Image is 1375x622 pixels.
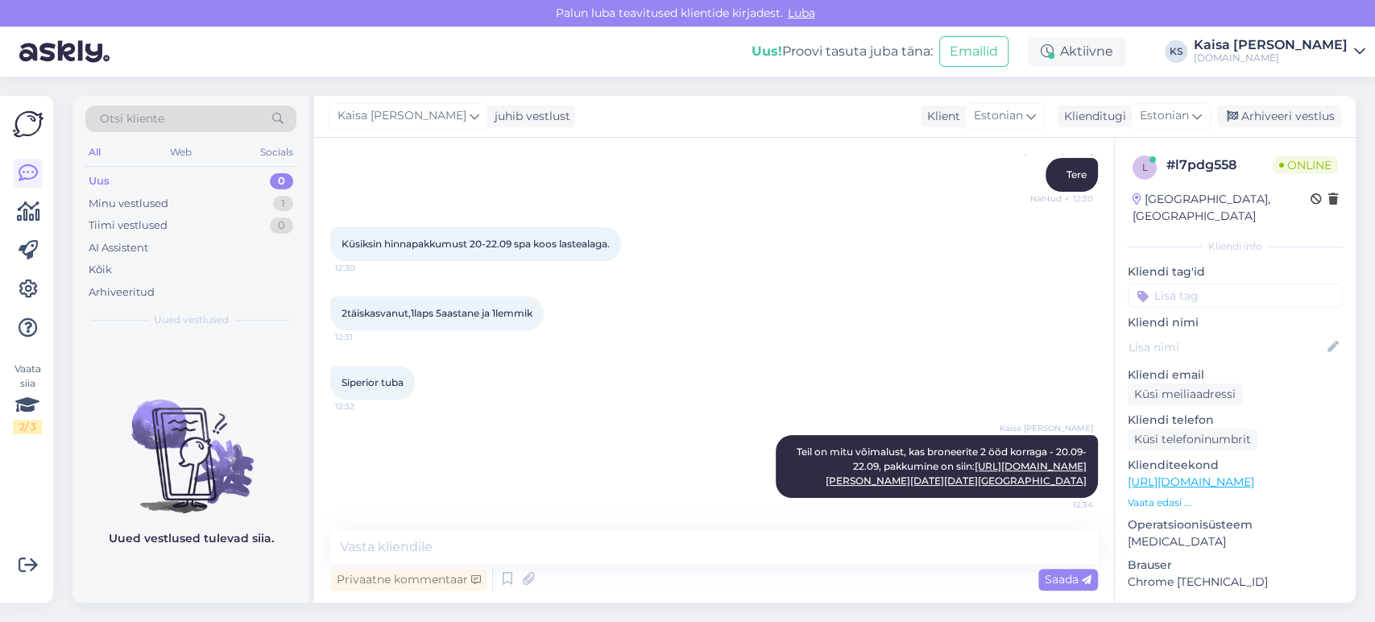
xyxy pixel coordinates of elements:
span: Tere [1066,168,1087,180]
div: Kliendi info [1128,239,1343,254]
div: AI Assistent [89,240,148,256]
span: Kaisa [PERSON_NAME] [338,107,466,125]
div: Vaata siia [13,362,42,434]
span: Luba [783,6,820,20]
div: [DOMAIN_NAME] [1194,52,1348,64]
p: [MEDICAL_DATA] [1128,533,1343,550]
div: Web [167,142,195,163]
div: Aktiivne [1028,37,1126,66]
span: Kaisa [PERSON_NAME] [1000,422,1093,434]
span: l [1142,161,1148,173]
span: Online [1273,156,1338,174]
div: Socials [257,142,296,163]
span: Saada [1045,572,1091,587]
span: 12:32 [335,400,396,413]
div: Proovi tasuta juba täna: [752,42,933,61]
div: Arhiveeri vestlus [1217,106,1341,127]
a: [URL][DOMAIN_NAME] [1128,475,1254,489]
div: Kõik [89,262,112,278]
span: Otsi kliente [100,110,164,127]
span: Teil on mitu võimalust, kas broneerite 2 ööd korraga - 20.09-22.09, pakkumine on siin: [797,446,1087,487]
div: 1 [273,196,293,212]
div: Minu vestlused [89,196,168,212]
span: Estonian [974,107,1023,125]
p: Chrome [TECHNICAL_ID] [1128,574,1343,591]
span: Siperior tuba [342,376,404,388]
img: Askly Logo [13,109,43,139]
div: juhib vestlust [488,108,570,125]
div: Klienditugi [1058,108,1126,125]
p: Kliendi nimi [1128,314,1343,331]
span: Küsiksin hinnapakkumust 20-22.09 spa koos lastealaga. [342,238,610,250]
div: Klient [921,108,960,125]
b: Uus! [752,44,782,59]
p: Brauser [1128,557,1343,574]
div: Privaatne kommentaar [330,569,487,591]
img: No chats [72,371,309,516]
p: Klienditeekond [1128,457,1343,474]
p: Vaata edasi ... [1128,496,1343,510]
div: All [85,142,104,163]
div: 2 / 3 [13,420,42,434]
p: Kliendi email [1128,367,1343,384]
span: 12:30 [335,262,396,274]
a: Kaisa [PERSON_NAME][DOMAIN_NAME] [1194,39,1365,64]
div: 0 [270,173,293,189]
span: 12:31 [335,331,396,343]
p: Kliendi telefon [1128,412,1343,429]
div: [GEOGRAPHIC_DATA], [GEOGRAPHIC_DATA] [1133,191,1311,225]
div: Kaisa [PERSON_NAME] [1194,39,1348,52]
input: Lisa nimi [1129,338,1324,356]
span: 12:34 [1033,499,1093,511]
span: Uued vestlused [154,313,229,327]
button: Emailid [939,36,1008,67]
span: 2täiskasvanut,1laps 5aastane ja 1lemmik [342,307,532,319]
input: Lisa tag [1128,284,1343,308]
p: Operatsioonisüsteem [1128,516,1343,533]
div: Küsi telefoninumbrit [1128,429,1257,450]
div: 0 [270,218,293,234]
p: Kliendi tag'id [1128,263,1343,280]
div: # l7pdg558 [1166,155,1273,175]
div: Uus [89,173,110,189]
div: KS [1165,40,1187,63]
span: Nähtud ✓ 12:30 [1030,193,1093,205]
div: Arhiveeritud [89,284,155,301]
span: Estonian [1140,107,1189,125]
p: Uued vestlused tulevad siia. [109,530,274,547]
div: Tiimi vestlused [89,218,168,234]
div: Küsi meiliaadressi [1128,384,1242,405]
